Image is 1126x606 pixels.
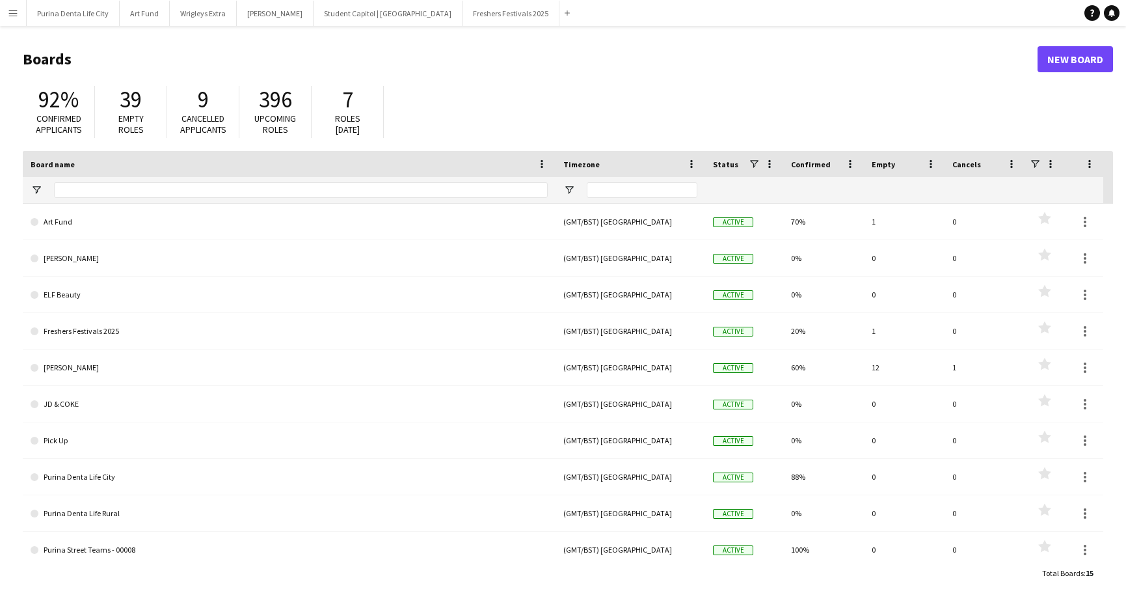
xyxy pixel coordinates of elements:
span: Status [713,159,738,169]
span: Active [713,473,753,482]
button: [PERSON_NAME] [237,1,314,26]
span: Active [713,217,753,227]
span: 396 [259,85,292,114]
div: 0 [864,422,945,458]
span: Board name [31,159,75,169]
div: 0% [783,422,864,458]
span: Roles [DATE] [335,113,360,135]
button: Wrigleys Extra [170,1,237,26]
div: 100% [783,532,864,568]
div: 0 [945,277,1025,312]
div: 60% [783,350,864,385]
span: Active [713,545,753,555]
span: Active [713,363,753,373]
div: (GMT/BST) [GEOGRAPHIC_DATA] [556,386,705,422]
h1: Boards [23,49,1038,69]
a: Purina Street Teams - 00008 [31,532,548,568]
div: (GMT/BST) [GEOGRAPHIC_DATA] [556,240,705,276]
span: 92% [38,85,79,114]
button: Freshers Festivals 2025 [462,1,559,26]
div: (GMT/BST) [GEOGRAPHIC_DATA] [556,350,705,385]
div: 0 [945,459,1025,495]
span: Active [713,254,753,264]
div: 0% [783,240,864,276]
div: : [1042,560,1093,586]
div: 12 [864,350,945,385]
a: Freshers Festivals 2025 [31,313,548,350]
a: Purina Denta Life Rural [31,495,548,532]
div: (GMT/BST) [GEOGRAPHIC_DATA] [556,532,705,568]
div: 0 [945,422,1025,458]
div: 1 [945,350,1025,385]
div: 88% [783,459,864,495]
div: 0 [945,240,1025,276]
div: 0 [864,240,945,276]
span: 39 [120,85,142,114]
span: Active [713,327,753,337]
div: 0 [864,459,945,495]
a: Purina Denta Life City [31,459,548,495]
span: Confirmed applicants [36,113,82,135]
button: Art Fund [120,1,170,26]
button: Student Capitol | [GEOGRAPHIC_DATA] [314,1,462,26]
a: [PERSON_NAME] [31,350,548,386]
span: Empty [872,159,895,169]
div: 0 [864,532,945,568]
a: Art Fund [31,204,548,240]
input: Board name Filter Input [54,182,548,198]
div: 1 [864,313,945,349]
div: (GMT/BST) [GEOGRAPHIC_DATA] [556,204,705,240]
div: (GMT/BST) [GEOGRAPHIC_DATA] [556,495,705,531]
div: 0 [945,204,1025,240]
span: Active [713,400,753,409]
span: Cancels [952,159,981,169]
div: 0 [864,277,945,312]
span: 7 [342,85,353,114]
div: 0 [945,495,1025,531]
div: (GMT/BST) [GEOGRAPHIC_DATA] [556,313,705,349]
div: 0 [864,495,945,531]
div: 0 [864,386,945,422]
span: Upcoming roles [254,113,296,135]
input: Timezone Filter Input [587,182,697,198]
a: ELF Beauty [31,277,548,313]
button: Purina Denta Life City [27,1,120,26]
span: Active [713,436,753,446]
span: Total Boards [1042,568,1084,578]
a: JD & COKE [31,386,548,422]
div: 20% [783,313,864,349]
a: [PERSON_NAME] [31,240,548,277]
span: Active [713,290,753,300]
a: Pick Up [31,422,548,459]
div: 0% [783,386,864,422]
div: 0 [945,313,1025,349]
div: 0% [783,277,864,312]
div: 0 [945,386,1025,422]
span: Active [713,509,753,519]
span: Confirmed [791,159,831,169]
span: Empty roles [118,113,144,135]
div: 70% [783,204,864,240]
div: 1 [864,204,945,240]
div: (GMT/BST) [GEOGRAPHIC_DATA] [556,277,705,312]
span: 9 [198,85,209,114]
div: 0 [945,532,1025,568]
div: (GMT/BST) [GEOGRAPHIC_DATA] [556,422,705,458]
span: Timezone [563,159,600,169]
span: Cancelled applicants [180,113,226,135]
a: New Board [1038,46,1113,72]
div: 0% [783,495,864,531]
button: Open Filter Menu [31,184,42,196]
button: Open Filter Menu [563,184,575,196]
div: (GMT/BST) [GEOGRAPHIC_DATA] [556,459,705,495]
span: 15 [1086,568,1093,578]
